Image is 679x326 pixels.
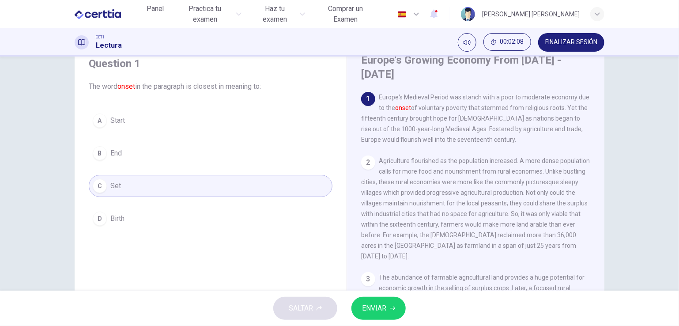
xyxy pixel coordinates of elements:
div: Ocultar [483,33,531,52]
div: D [93,212,107,226]
div: C [93,179,107,193]
font: onset [395,104,411,111]
img: Profile picture [461,7,475,21]
button: FINALIZAR SESIÓN [538,33,604,52]
button: Haz tu examen [249,1,308,27]
span: End [110,148,122,159]
span: CET1 [96,34,105,40]
span: Practica tu examen [177,4,234,25]
button: DBirth [89,208,332,230]
div: Silenciar [458,33,476,52]
span: Agriculture flourished as the population increased. A more dense population calls for more food a... [361,157,590,260]
button: AStart [89,110,332,132]
span: Haz tu examen [252,4,297,25]
h4: Question 1 [89,57,332,71]
span: Birth [110,213,124,224]
img: CERTTIA logo [75,5,121,23]
button: Practica tu examen [173,1,245,27]
font: onset [117,82,135,91]
button: Panel [141,1,170,17]
span: Panel [147,4,164,14]
span: Start [110,115,125,126]
div: 1 [361,92,375,106]
span: 00:02:08 [500,38,524,45]
span: ENVIAR [362,302,386,315]
h4: Europe's Growing Economy From [DATE] - [DATE] [361,53,588,81]
span: Set [110,181,121,191]
div: 2 [361,155,375,170]
span: Europe's Medieval Period was stanch with a poor to moderate economy due to the of voluntary pover... [361,94,589,143]
button: BEnd [89,142,332,164]
button: ENVIAR [351,297,406,320]
div: B [93,146,107,160]
span: FINALIZAR SESIÓN [545,39,597,46]
button: CSet [89,175,332,197]
h1: Lectura [96,40,122,51]
button: Comprar un Examen [312,1,379,27]
img: es [396,11,407,18]
button: 00:02:08 [483,33,531,51]
span: Comprar un Examen [316,4,375,25]
a: CERTTIA logo [75,5,141,23]
div: 3 [361,272,375,286]
div: [PERSON_NAME] [PERSON_NAME] [482,9,580,19]
div: A [93,114,107,128]
span: The word in the paragraph is closest in meaning to: [89,81,332,92]
a: Panel [141,1,170,27]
